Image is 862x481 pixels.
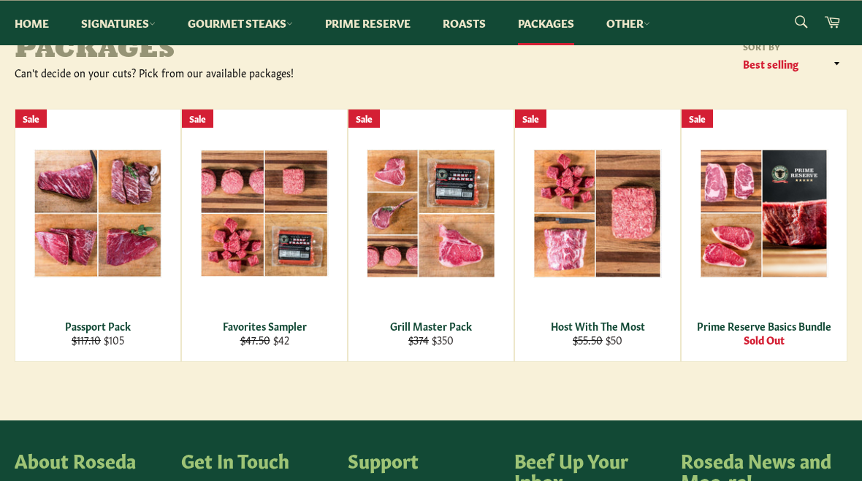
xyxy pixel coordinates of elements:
s: $47.50 [240,332,270,347]
img: Grill Master Pack [367,149,495,278]
s: $117.10 [72,332,101,347]
div: Sale [15,109,47,128]
div: Grill Master Pack [358,319,505,333]
h4: Support [348,450,500,470]
div: Favorites Sampler [191,319,338,333]
div: Host With The Most [525,319,671,333]
h4: Get In Touch [181,450,333,470]
div: Sale [182,109,213,128]
div: Sold Out [691,333,838,347]
img: Passport Pack [34,149,162,277]
a: Other [592,1,665,45]
a: Favorites Sampler Favorites Sampler $47.50 $42 [181,109,348,362]
a: Grill Master Pack Grill Master Pack $374 $350 [348,109,514,362]
a: Roasts [428,1,500,45]
label: Sort by [738,40,847,53]
a: Passport Pack Passport Pack $117.10 $105 [15,109,181,362]
div: $50 [525,333,671,347]
div: Prime Reserve Basics Bundle [691,319,838,333]
a: Prime Reserve [310,1,425,45]
div: $105 [25,333,172,347]
div: Passport Pack [25,319,172,333]
div: $350 [358,333,505,347]
a: Host With The Most Host With The Most $55.50 $50 [514,109,681,362]
div: Sale [515,109,546,128]
a: Packages [503,1,589,45]
div: Sale [682,109,713,128]
img: Prime Reserve Basics Bundle [700,149,828,278]
img: Host With The Most [533,149,662,278]
h1: Packages [15,36,431,66]
div: $42 [191,333,338,347]
a: Prime Reserve Basics Bundle Prime Reserve Basics Bundle Sold Out [681,109,847,362]
a: Gourmet Steaks [173,1,308,45]
img: Favorites Sampler [200,150,329,277]
s: $374 [408,332,429,347]
div: Sale [348,109,380,128]
s: $55.50 [573,332,603,347]
h4: About Roseda [15,450,167,470]
a: Signatures [66,1,170,45]
div: Can't decide on your cuts? Pick from our available packages! [15,66,431,80]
